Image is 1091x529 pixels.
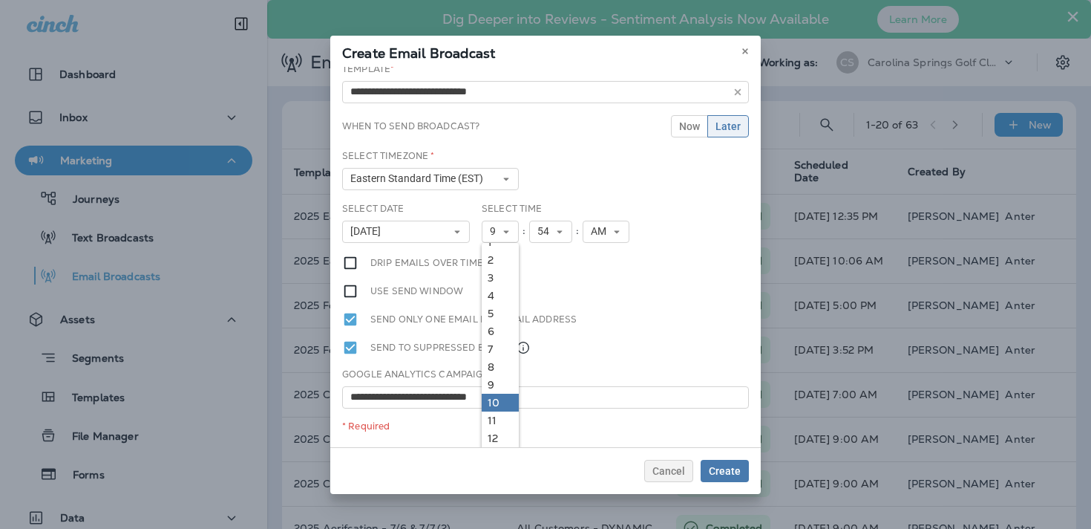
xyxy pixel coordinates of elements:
[701,460,749,482] button: Create
[482,412,519,429] a: 11
[342,421,749,432] div: * Required
[342,369,517,380] label: Google Analytics Campaign Title
[679,121,700,132] span: Now
[482,203,543,215] label: Select Time
[482,221,519,243] button: 9
[537,225,555,238] span: 54
[342,203,404,215] label: Select Date
[482,394,519,412] a: 10
[342,63,394,75] label: Template
[482,305,519,322] a: 5
[572,221,583,243] div: :
[342,221,470,243] button: [DATE]
[482,376,519,394] a: 9
[591,225,612,238] span: AM
[519,221,529,243] div: :
[342,120,479,132] label: When to send broadcast?
[350,172,489,185] span: Eastern Standard Time (EST)
[671,115,708,137] button: Now
[652,466,685,476] span: Cancel
[482,269,519,287] a: 3
[482,340,519,358] a: 7
[370,340,531,356] label: Send to suppressed emails.
[583,221,629,243] button: AM
[715,121,741,132] span: Later
[482,251,519,269] a: 2
[482,287,519,305] a: 4
[644,460,693,482] button: Cancel
[482,322,519,340] a: 6
[707,115,749,137] button: Later
[490,225,502,238] span: 9
[342,168,519,190] button: Eastern Standard Time (EST)
[350,225,387,238] span: [DATE]
[529,221,572,243] button: 54
[370,255,483,271] label: Drip emails over time
[482,429,519,447] a: 12
[709,466,741,476] span: Create
[330,36,761,67] div: Create Email Broadcast
[370,283,463,299] label: Use send window
[482,358,519,376] a: 8
[370,311,577,328] label: Send only one email per email address
[342,150,434,162] label: Select Timezone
